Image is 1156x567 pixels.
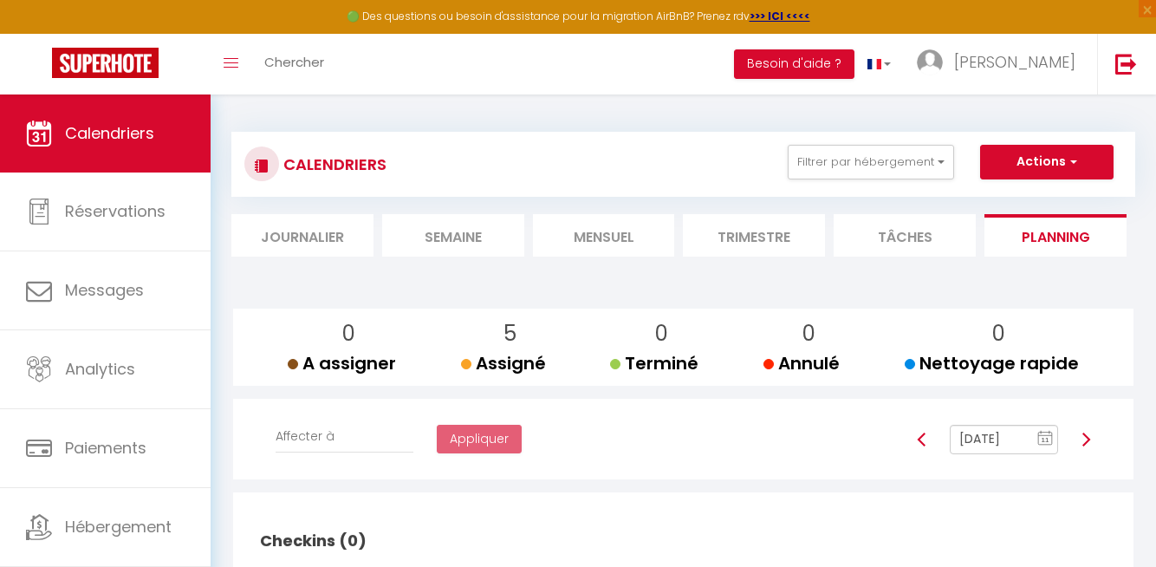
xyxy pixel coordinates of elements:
[65,437,146,459] span: Paiements
[1079,433,1093,446] img: arrow-right3.svg
[52,48,159,78] img: Super Booking
[1042,436,1050,444] text: 11
[231,214,373,257] li: Journalier
[1115,53,1137,75] img: logout
[288,351,396,375] span: A assigner
[834,214,976,257] li: Tâches
[65,122,154,144] span: Calendriers
[65,358,135,380] span: Analytics
[65,279,144,301] span: Messages
[950,425,1058,454] input: Select Date
[734,49,854,79] button: Besoin d'aide ?
[954,51,1075,73] span: [PERSON_NAME]
[750,9,810,23] a: >>> ICI <<<<
[475,317,546,350] p: 5
[624,317,698,350] p: 0
[763,351,840,375] span: Annulé
[279,145,386,184] h3: CALENDRIERS
[915,433,929,446] img: arrow-left3.svg
[65,200,166,222] span: Réservations
[917,49,943,75] img: ...
[264,53,324,71] span: Chercher
[919,317,1079,350] p: 0
[984,214,1127,257] li: Planning
[683,214,825,257] li: Trimestre
[302,317,396,350] p: 0
[65,516,172,538] span: Hébergement
[461,351,546,375] span: Assigné
[904,34,1097,94] a: ... [PERSON_NAME]
[533,214,675,257] li: Mensuel
[777,317,840,350] p: 0
[382,214,524,257] li: Semaine
[251,34,337,94] a: Chercher
[980,145,1114,179] button: Actions
[788,145,954,179] button: Filtrer par hébergement
[905,351,1079,375] span: Nettoyage rapide
[610,351,698,375] span: Terminé
[437,425,522,454] button: Appliquer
